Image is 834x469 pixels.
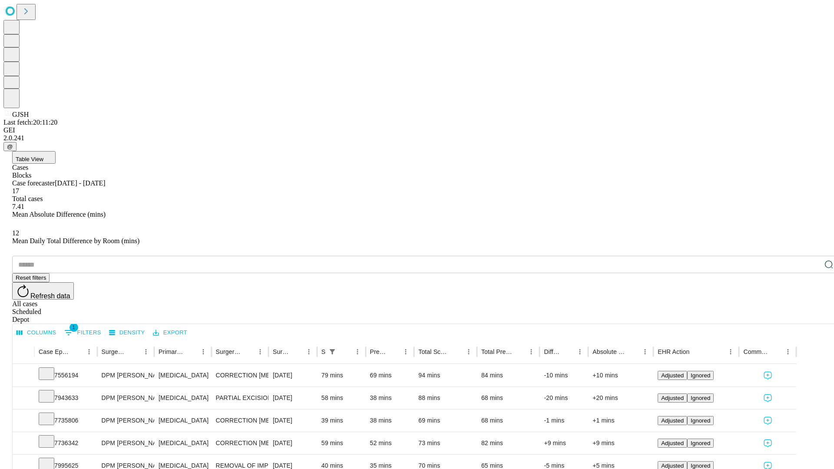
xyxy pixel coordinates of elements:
[544,387,584,409] div: -20 mins
[544,432,584,454] div: +9 mins
[321,410,361,432] div: 39 mins
[69,323,78,332] span: 1
[782,346,794,358] button: Menu
[463,346,475,358] button: Menu
[326,346,338,358] div: 1 active filter
[592,410,649,432] div: +1 mins
[321,364,361,386] div: 79 mins
[273,364,313,386] div: [DATE]
[661,372,684,379] span: Adjusted
[17,436,30,451] button: Expand
[691,440,710,446] span: Ignored
[185,346,197,358] button: Sort
[387,346,400,358] button: Sort
[418,364,473,386] div: 94 mins
[12,203,24,210] span: 7.41
[370,387,410,409] div: 38 mins
[418,410,473,432] div: 69 mins
[102,432,150,454] div: DPM [PERSON_NAME] [PERSON_NAME]
[39,432,93,454] div: 7736342
[481,410,536,432] div: 68 mins
[592,364,649,386] div: +10 mins
[687,393,714,403] button: Ignored
[62,326,103,340] button: Show filters
[107,326,147,340] button: Density
[30,292,70,300] span: Refresh data
[12,282,74,300] button: Refresh data
[12,229,19,237] span: 12
[159,348,184,355] div: Primary Service
[102,410,150,432] div: DPM [PERSON_NAME] [PERSON_NAME]
[273,432,313,454] div: [DATE]
[3,134,831,142] div: 2.0.241
[3,142,17,151] button: @
[17,368,30,383] button: Expand
[770,346,782,358] button: Sort
[687,371,714,380] button: Ignored
[12,237,139,244] span: Mean Daily Total Difference by Room (mins)
[321,432,361,454] div: 59 mins
[39,364,93,386] div: 7556194
[12,211,106,218] span: Mean Absolute Difference (mins)
[690,346,702,358] button: Sort
[743,348,768,355] div: Comments
[159,432,207,454] div: [MEDICAL_DATA]
[574,346,586,358] button: Menu
[544,410,584,432] div: -1 mins
[39,387,93,409] div: 7943633
[691,372,710,379] span: Ignored
[102,348,127,355] div: Surgeon Name
[12,179,55,187] span: Case forecaster
[544,348,561,355] div: Difference
[291,346,303,358] button: Sort
[687,439,714,448] button: Ignored
[544,364,584,386] div: -10 mins
[326,346,338,358] button: Show filters
[691,417,710,424] span: Ignored
[197,346,209,358] button: Menu
[102,387,150,409] div: DPM [PERSON_NAME] [PERSON_NAME]
[3,119,57,126] span: Last fetch: 20:11:20
[242,346,254,358] button: Sort
[418,432,473,454] div: 73 mins
[418,348,450,355] div: Total Scheduled Duration
[687,416,714,425] button: Ignored
[216,364,264,386] div: CORRECTION [MEDICAL_DATA], DOUBLE [MEDICAL_DATA]
[592,348,626,355] div: Absolute Difference
[691,462,710,469] span: Ignored
[370,364,410,386] div: 69 mins
[481,364,536,386] div: 84 mins
[658,371,687,380] button: Adjusted
[481,348,513,355] div: Total Predicted Duration
[513,346,525,358] button: Sort
[216,410,264,432] div: CORRECTION [MEDICAL_DATA]
[418,387,473,409] div: 88 mins
[658,348,689,355] div: EHR Action
[658,439,687,448] button: Adjusted
[17,391,30,406] button: Expand
[661,417,684,424] span: Adjusted
[273,348,290,355] div: Surgery Date
[525,346,537,358] button: Menu
[71,346,83,358] button: Sort
[16,274,46,281] span: Reset filters
[159,410,207,432] div: [MEDICAL_DATA]
[39,410,93,432] div: 7735806
[16,156,43,162] span: Table View
[592,432,649,454] div: +9 mins
[12,111,29,118] span: GJSH
[254,346,266,358] button: Menu
[725,346,737,358] button: Menu
[12,187,19,195] span: 17
[481,387,536,409] div: 68 mins
[216,348,241,355] div: Surgery Name
[140,346,152,358] button: Menu
[481,432,536,454] div: 82 mins
[83,346,95,358] button: Menu
[592,387,649,409] div: +20 mins
[102,364,150,386] div: DPM [PERSON_NAME] [PERSON_NAME]
[303,346,315,358] button: Menu
[658,416,687,425] button: Adjusted
[55,179,105,187] span: [DATE] - [DATE]
[321,387,361,409] div: 58 mins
